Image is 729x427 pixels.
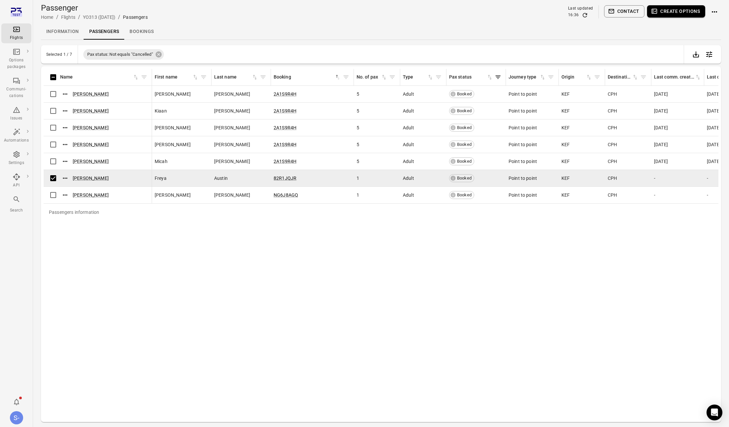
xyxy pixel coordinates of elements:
a: [PERSON_NAME] [73,91,109,97]
span: [PERSON_NAME] [214,158,250,165]
div: Local navigation [41,24,721,40]
div: Type [403,74,427,81]
span: 5 [357,91,359,97]
span: Adult [403,141,414,148]
div: Destination [608,74,632,81]
span: [PERSON_NAME] [214,192,250,198]
button: Actions [60,106,70,116]
span: Booked [455,192,474,198]
span: Austin [214,175,228,181]
span: [PERSON_NAME] [155,124,191,131]
span: Point to point [509,124,537,131]
div: Sort by type in ascending order [403,74,434,81]
a: Passengers [84,24,124,40]
span: [PERSON_NAME] [155,192,191,198]
button: Refresh data [582,12,588,18]
span: Destination [608,74,638,81]
button: Filter by last name [258,72,268,82]
span: Micah [155,158,168,165]
span: Filter by origin [592,72,602,82]
button: Sólberg - AviLabs [7,409,26,427]
button: Filter by name [139,72,149,82]
div: Export data [689,48,703,61]
span: CPH [608,124,617,131]
span: Point to point [509,158,537,165]
span: 5 [357,108,359,114]
span: Adult [403,124,414,131]
button: Actions [60,140,70,149]
span: [DATE] [654,141,668,148]
span: Pax status: Not equals "Cancelled" [83,51,157,58]
a: NG6J8AGQ [274,192,298,198]
a: Bookings [124,24,159,40]
a: 82R1JQJR [274,176,296,181]
span: 1 [357,175,359,181]
button: Filter by first name [199,72,209,82]
button: Filter by pax status [493,72,503,82]
button: Actions [60,123,70,133]
span: Point to point [509,175,537,181]
span: Last name [214,74,258,81]
span: Booking [274,74,341,81]
span: KEF [561,108,570,114]
div: Pax status [449,74,486,81]
div: Communi-cations [4,86,29,99]
span: Point to point [509,108,537,114]
h1: Passenger [41,3,148,13]
span: Pax status [449,74,493,81]
a: 2A1S9R4H [274,159,296,164]
span: First name [155,74,199,81]
span: Booked [455,158,474,165]
button: Notifications [10,395,23,409]
div: Selected 1 / 7 [46,52,72,57]
span: Name [60,74,139,81]
div: Sort by destination in ascending order [608,74,638,81]
div: Origin [561,74,586,81]
span: Adult [403,108,414,114]
span: [PERSON_NAME] [155,141,191,148]
button: Filter by no. of pax [387,72,397,82]
div: S- [10,411,23,424]
button: Open table configuration [703,48,716,61]
span: [PERSON_NAME] [214,108,250,114]
span: [PERSON_NAME] [155,91,191,97]
span: [DATE] [654,108,668,114]
span: No. of pax [357,74,387,81]
span: [DATE] [654,91,668,97]
div: Sort by booking in descending order [274,74,341,81]
a: Flights [1,23,31,43]
div: Sort by last name in ascending order [214,74,258,81]
div: Search [4,207,29,214]
button: Filter by type [434,72,443,82]
span: Filter by journey type [546,72,556,82]
a: Settings [1,148,31,168]
a: Communi-cations [1,75,31,101]
a: [PERSON_NAME] [73,125,109,130]
div: Last comm. created [654,74,695,81]
div: Issues [4,115,29,122]
div: - [654,175,702,181]
span: [DATE] [707,91,721,97]
div: No. of pax [357,74,381,81]
span: 5 [357,141,359,148]
span: Point to point [509,141,537,148]
a: [PERSON_NAME] [73,192,109,198]
button: Contact [604,5,645,17]
span: Filter by booking [341,72,351,82]
span: [DATE] [707,108,721,114]
a: Issues [1,104,31,124]
span: Booked [455,142,474,148]
span: Last comm. created [654,74,701,81]
span: CPH [608,91,617,97]
a: YO313 ([DATE]) [83,15,115,20]
span: [DATE] [707,158,721,165]
a: 2A1S9R4H [274,91,296,97]
span: Adult [403,158,414,165]
span: CPH [608,158,617,165]
span: Journey type [509,74,546,81]
span: Adult [403,175,414,181]
span: KEF [561,141,570,148]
